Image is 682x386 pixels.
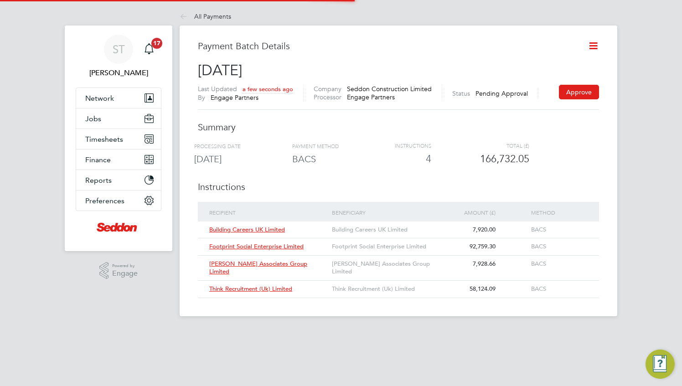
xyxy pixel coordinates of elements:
div: BACS [529,256,590,273]
img: seddonconstruction-logo-retina.png [97,220,140,235]
span: Reports [85,176,112,185]
span: [PERSON_NAME] Associates Group Limited [209,260,307,275]
label: Last Updated [198,85,237,93]
label: Company [314,85,341,93]
span: Engage Partners [347,93,395,101]
div: 7,920.00 [452,221,498,238]
a: All Payments [180,12,231,21]
button: Finance [76,149,161,170]
h3: [DATE] [194,153,292,165]
span: Powered by [112,262,138,270]
span: 17 [151,38,162,49]
h3: Summary [198,121,599,133]
div: 58,124.09 [452,281,498,298]
span: ST [113,43,125,55]
button: Preferences [76,190,161,211]
span: Jobs [85,114,101,123]
label: Processor [314,93,341,101]
span: Footprint Social Enterprise Limited [209,242,304,250]
div: Think Recruitment (Uk) Limited [330,281,452,298]
button: Approve [559,85,599,99]
h3: Instructions [198,181,599,193]
button: Engage Resource Center [646,350,675,379]
button: Timesheets [76,129,161,149]
div: BACS [529,221,590,238]
h2: [DATE] [198,61,599,80]
div: BACS [529,238,590,255]
div: TOTAL (£) [445,142,529,150]
span: Engage Partners [211,93,258,102]
a: Powered byEngage [99,262,138,279]
span: a few seconds ago [243,85,293,93]
button: Network [76,88,161,108]
span: Engage [112,270,138,278]
div: 92,759.30 [452,238,498,255]
h3: Payment Batch Details [198,40,581,52]
label: By [198,93,205,102]
span: Think Recruitment (Uk) Limited [209,285,292,293]
div: Building Careers UK Limited [330,221,452,238]
div: INSTRUCTIONS [379,142,431,150]
a: ST[PERSON_NAME] [76,35,161,78]
div: METHOD [529,202,590,223]
a: 17 [140,35,158,64]
h3: BACS [292,153,357,165]
div: PROCESSING DATE [194,143,292,150]
div: 4 [379,153,431,166]
span: Seddon Construction Limited [347,85,432,93]
button: Reports [76,170,161,190]
span: Timesheets [85,135,123,144]
div: PAYMENT METHOD [292,143,357,150]
span: Pending Approval [475,89,528,98]
div: AMOUNT (£) [452,202,498,223]
div: 166,732.05 [445,153,529,166]
span: Building Careers UK Limited [209,226,285,233]
div: RECIPIENT [207,202,330,223]
button: Jobs [76,108,161,129]
div: Footprint Social Enterprise Limited [330,238,452,255]
span: Sharon Thompson [76,67,161,78]
div: 7,928.66 [452,256,498,273]
label: Status [452,89,470,98]
span: Preferences [85,196,124,205]
div: BACS [529,281,590,298]
span: Network [85,94,114,103]
a: Go to home page [76,220,161,235]
nav: Main navigation [65,26,172,251]
div: BENEFICIARY [330,202,452,223]
div: [PERSON_NAME] Associates Group Limited [330,256,452,280]
span: Finance [85,155,111,164]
